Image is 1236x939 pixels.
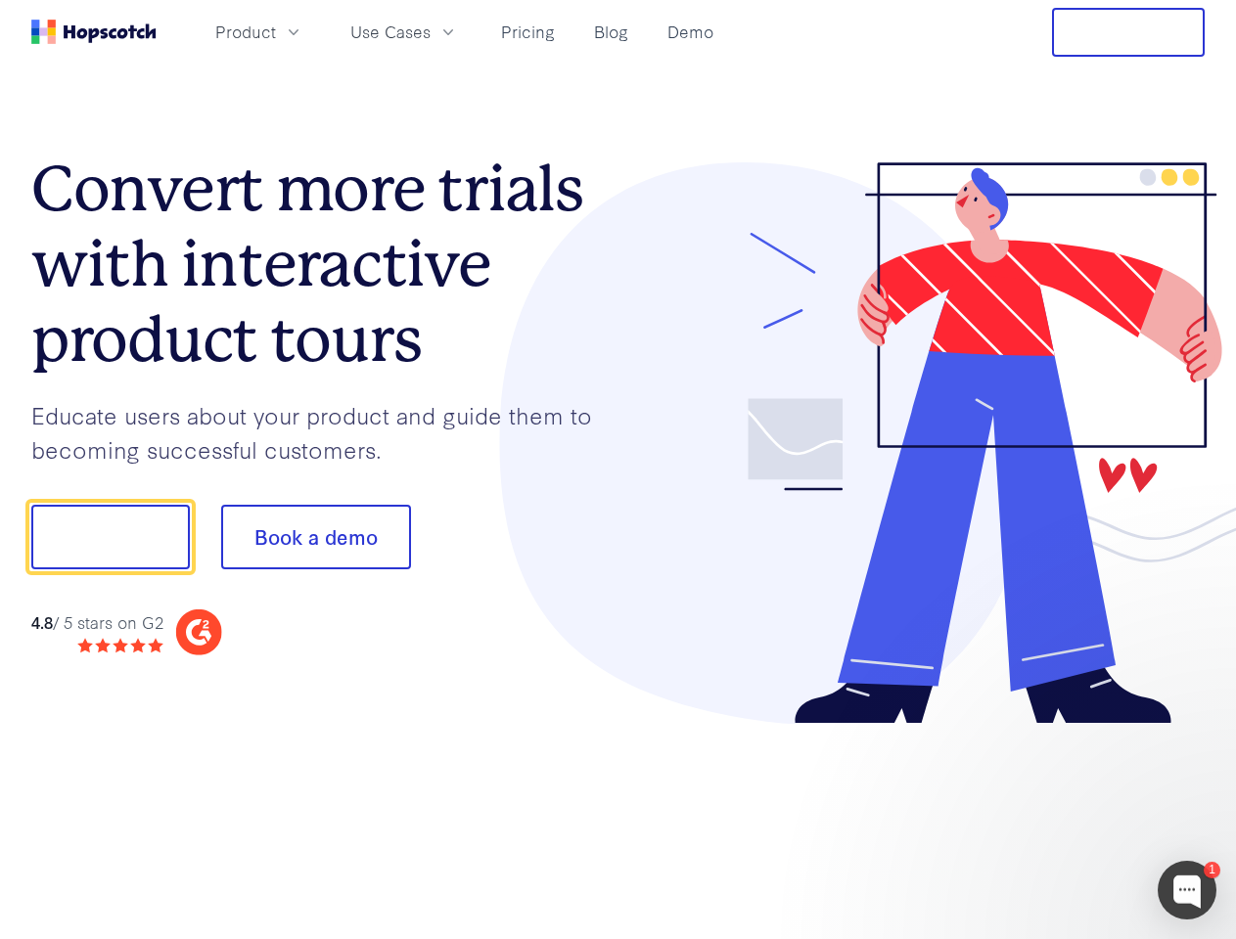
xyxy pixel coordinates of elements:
button: Show me! [31,505,190,569]
span: Use Cases [350,20,431,44]
span: Product [215,20,276,44]
a: Pricing [493,16,563,48]
strong: 4.8 [31,610,53,633]
a: Blog [586,16,636,48]
a: Home [31,20,157,44]
button: Use Cases [339,16,470,48]
button: Product [204,16,315,48]
button: Free Trial [1052,8,1205,57]
a: Demo [660,16,721,48]
div: 1 [1204,862,1220,878]
div: / 5 stars on G2 [31,610,163,635]
p: Educate users about your product and guide them to becoming successful customers. [31,398,618,466]
h1: Convert more trials with interactive product tours [31,152,618,377]
button: Book a demo [221,505,411,569]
